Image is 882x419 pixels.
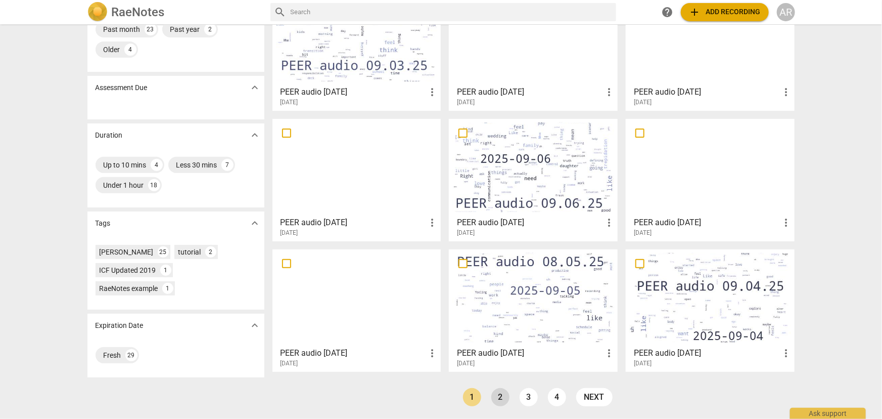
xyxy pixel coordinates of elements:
[104,45,120,55] div: Older
[457,217,603,229] h3: PEER audio 09.06.25
[274,6,287,18] span: search
[249,129,261,141] span: expand_more
[151,159,163,171] div: 4
[790,408,866,419] div: Ask support
[426,86,438,98] span: more_vert
[629,122,791,237] a: PEER audio [DATE][DATE]
[124,44,136,56] div: 4
[104,180,144,190] div: Under 1 hour
[603,86,615,98] span: more_vert
[104,160,147,170] div: Up to 10 mins
[281,359,298,368] span: [DATE]
[205,246,216,258] div: 2
[247,80,262,95] button: Show more
[281,86,427,98] h3: PEER audio 09.03.25
[780,86,792,98] span: more_vert
[96,130,123,141] p: Duration
[104,350,121,360] div: Fresh
[689,6,701,18] span: add
[100,247,154,257] div: [PERSON_NAME]
[491,388,509,406] a: Page 2
[634,98,652,107] span: [DATE]
[247,318,262,333] button: Show more
[276,122,438,237] a: PEER audio [DATE][DATE]
[426,217,438,229] span: more_vert
[247,128,262,143] button: Show more
[204,23,216,35] div: 2
[452,122,614,237] a: PEER audio [DATE][DATE]
[178,247,201,257] div: tutorial
[548,388,566,406] a: Page 4
[681,3,769,21] button: Upload
[162,283,173,294] div: 1
[634,86,780,98] h3: PEER audio 08.18.25
[176,160,217,170] div: Less 30 mins
[112,5,165,19] h2: RaeNotes
[170,24,200,34] div: Past year
[426,347,438,359] span: more_vert
[689,6,761,18] span: Add recording
[125,349,137,361] div: 29
[221,159,234,171] div: 7
[634,217,780,229] h3: PEER audio 08.28.25
[291,4,612,20] input: Search
[100,283,158,294] div: RaeNotes example
[160,265,171,276] div: 1
[249,81,261,94] span: expand_more
[457,86,603,98] h3: PEER audio 08.19.25
[158,246,169,258] div: 25
[249,217,261,229] span: expand_more
[96,320,144,331] p: Expiration Date
[457,229,475,237] span: [DATE]
[603,217,615,229] span: more_vert
[659,3,677,21] a: Help
[249,319,261,331] span: expand_more
[276,253,438,367] a: PEER audio [DATE][DATE]
[247,216,262,231] button: Show more
[457,347,603,359] h3: PEER audio 08.05.25
[520,388,538,406] a: Page 3
[629,253,791,367] a: PEER audio [DATE][DATE]
[457,359,475,368] span: [DATE]
[576,388,613,406] a: next
[87,2,262,22] a: LogoRaeNotes
[96,218,111,229] p: Tags
[96,82,148,93] p: Assessment Due
[452,253,614,367] a: PEER audio [DATE][DATE]
[148,179,160,191] div: 18
[281,98,298,107] span: [DATE]
[281,217,427,229] h3: PEER audio 09.08.25
[100,265,156,275] div: ICF Updated 2019
[281,229,298,237] span: [DATE]
[634,359,652,368] span: [DATE]
[104,24,141,34] div: Past month
[662,6,674,18] span: help
[780,347,792,359] span: more_vert
[634,229,652,237] span: [DATE]
[145,23,157,35] div: 23
[777,3,795,21] button: AR
[457,98,475,107] span: [DATE]
[780,217,792,229] span: more_vert
[463,388,481,406] a: Page 1 is your current page
[634,347,780,359] h3: PEER audio 09.04.25
[603,347,615,359] span: more_vert
[87,2,108,22] img: Logo
[281,347,427,359] h3: PEER audio 08.06.25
